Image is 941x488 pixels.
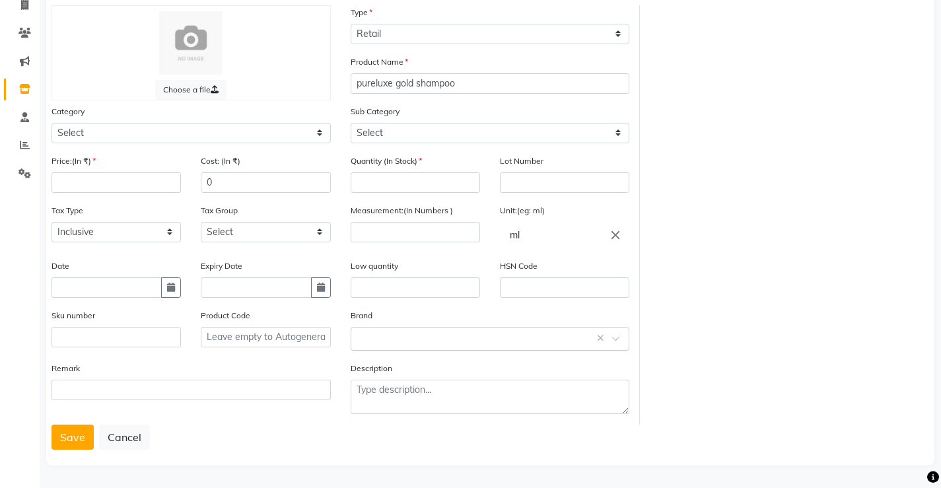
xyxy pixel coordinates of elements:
label: Remark [52,363,80,374]
label: Product Name [351,56,408,68]
img: Cinque Terre [159,11,223,75]
label: Brand [351,310,372,322]
label: Unit:(eg: ml) [500,205,545,217]
label: Choose a file [155,80,227,100]
label: Product Code [201,310,250,322]
label: Sub Category [351,106,400,118]
label: Lot Number [500,155,543,167]
label: Tax Type [52,205,83,217]
label: Expiry Date [201,260,242,272]
label: Price:(In ₹) [52,155,96,167]
label: Quantity (In Stock) [351,155,422,167]
label: Description [351,363,392,374]
label: HSN Code [500,260,538,272]
label: Tax Group [201,205,238,217]
label: Cost: (In ₹) [201,155,240,167]
label: Type [351,7,372,18]
span: Clear all [597,331,608,345]
input: Leave empty to Autogenerate [201,327,330,347]
label: Category [52,106,85,118]
label: Sku number [52,310,95,322]
label: Date [52,260,69,272]
button: Cancel [99,425,150,450]
label: Low quantity [351,260,398,272]
label: Measurement:(In Numbers ) [351,205,453,217]
button: Save [52,425,94,450]
i: Close [608,228,623,242]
